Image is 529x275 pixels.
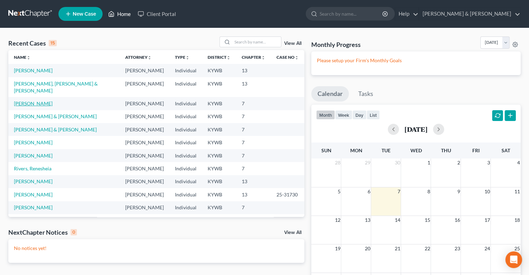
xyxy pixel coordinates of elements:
[8,228,77,236] div: NextChapter Notices
[472,147,479,153] span: Fri
[202,77,236,97] td: KYWB
[169,201,202,214] td: Individual
[367,110,380,120] button: list
[271,188,304,201] td: 25-31730
[202,188,236,201] td: KYWB
[236,214,271,227] td: 7
[232,37,281,47] input: Search by name...
[120,64,169,77] td: [PERSON_NAME]
[169,149,202,162] td: Individual
[105,8,134,20] a: Home
[169,214,202,227] td: Individual
[317,57,515,64] p: Please setup your Firm's Monthly Goals
[120,136,169,149] td: [PERSON_NAME]
[120,201,169,214] td: [PERSON_NAME]
[120,175,169,188] td: [PERSON_NAME]
[14,245,299,252] p: No notices yet!
[426,159,431,167] span: 1
[236,162,271,175] td: 7
[236,97,271,110] td: 7
[320,7,383,20] input: Search by name...
[236,64,271,77] td: 13
[175,55,190,60] a: Typeunfold_more
[284,230,302,235] a: View All
[367,187,371,196] span: 6
[236,77,271,97] td: 13
[236,149,271,162] td: 7
[120,110,169,123] td: [PERSON_NAME]
[441,147,451,153] span: Thu
[456,159,460,167] span: 2
[14,100,53,106] a: [PERSON_NAME]
[26,56,31,60] i: unfold_more
[334,244,341,253] span: 19
[169,123,202,136] td: Individual
[120,77,169,97] td: [PERSON_NAME]
[236,201,271,214] td: 7
[501,147,510,153] span: Sat
[120,149,169,162] td: [PERSON_NAME]
[169,136,202,149] td: Individual
[242,55,265,60] a: Chapterunfold_more
[169,64,202,77] td: Individual
[284,41,302,46] a: View All
[14,67,53,73] a: [PERSON_NAME]
[14,81,98,94] a: [PERSON_NAME], [PERSON_NAME] & [PERSON_NAME]
[8,39,57,47] div: Recent Cases
[419,8,520,20] a: [PERSON_NAME] & [PERSON_NAME]
[14,153,53,159] a: [PERSON_NAME]
[169,188,202,201] td: Individual
[202,110,236,123] td: KYWB
[202,162,236,175] td: KYWB
[514,244,521,253] span: 25
[382,147,391,153] span: Tue
[486,159,490,167] span: 3
[364,216,371,224] span: 13
[334,216,341,224] span: 12
[169,175,202,188] td: Individual
[295,56,299,60] i: unfold_more
[202,136,236,149] td: KYWB
[335,110,352,120] button: week
[261,56,265,60] i: unfold_more
[202,64,236,77] td: KYWB
[516,159,521,167] span: 4
[236,110,271,123] td: 7
[321,147,331,153] span: Sun
[120,162,169,175] td: [PERSON_NAME]
[505,251,522,268] div: Open Intercom Messenger
[14,165,51,171] a: Rivers, Renesheia
[424,216,431,224] span: 15
[14,204,53,210] a: [PERSON_NAME]
[134,8,179,20] a: Client Portal
[14,55,31,60] a: Nameunfold_more
[49,40,57,46] div: 15
[364,244,371,253] span: 20
[456,187,460,196] span: 9
[202,123,236,136] td: KYWB
[483,187,490,196] span: 10
[514,216,521,224] span: 18
[394,159,401,167] span: 30
[350,147,362,153] span: Mon
[120,214,169,227] td: [PERSON_NAME]
[14,178,53,184] a: [PERSON_NAME]
[483,244,490,253] span: 24
[424,244,431,253] span: 22
[276,55,299,60] a: Case Nounfold_more
[236,123,271,136] td: 7
[202,175,236,188] td: KYWB
[334,159,341,167] span: 28
[394,244,401,253] span: 21
[202,97,236,110] td: KYWB
[14,127,97,132] a: [PERSON_NAME] & [PERSON_NAME]
[454,216,460,224] span: 16
[352,86,379,102] a: Tasks
[426,187,431,196] span: 8
[337,187,341,196] span: 5
[120,97,169,110] td: [PERSON_NAME]
[410,147,422,153] span: Wed
[236,136,271,149] td: 7
[14,139,53,145] a: [PERSON_NAME]
[202,149,236,162] td: KYWB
